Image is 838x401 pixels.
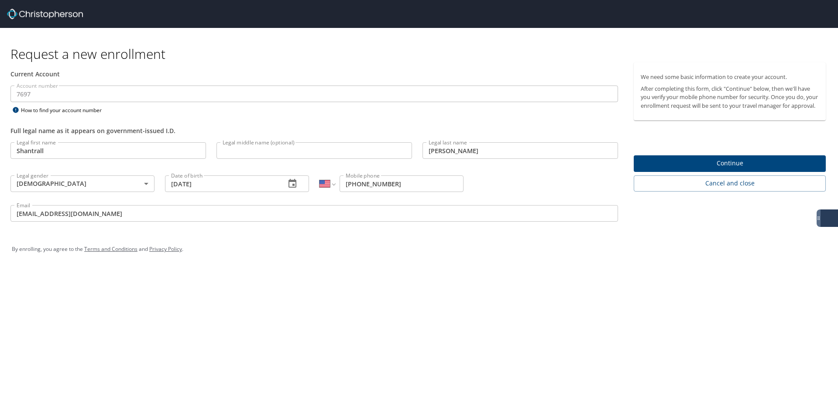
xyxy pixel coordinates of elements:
input: MM/DD/YYYY [165,175,278,192]
div: How to find your account number [10,105,120,116]
a: Privacy Policy [149,245,182,253]
h1: Request a new enrollment [10,45,833,62]
p: After completing this form, click "Continue" below, then we'll have you verify your mobile phone ... [641,85,819,110]
button: Continue [634,155,826,172]
button: Cancel and close [634,175,826,192]
img: cbt logo [7,9,83,19]
div: [DEMOGRAPHIC_DATA] [10,175,155,192]
input: Enter phone number [340,175,464,192]
p: We need some basic information to create your account. [641,73,819,81]
div: By enrolling, you agree to the and . [12,238,826,260]
div: Current Account [10,69,618,79]
span: Continue [641,158,819,169]
span: Cancel and close [641,178,819,189]
a: Terms and Conditions [84,245,137,253]
div: Full legal name as it appears on government-issued I.D. [10,126,618,135]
